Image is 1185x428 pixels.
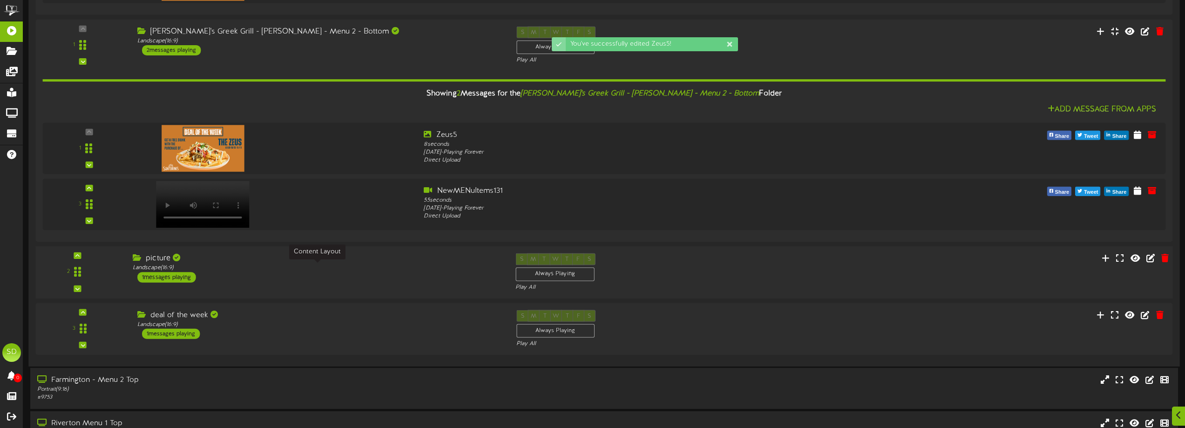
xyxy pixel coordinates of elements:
div: Always Playing [516,41,595,54]
div: Zeus5 [424,129,878,140]
div: [DATE] - Playing Forever [424,148,878,156]
div: # 9753 [37,394,501,401]
span: 0 [14,374,22,382]
div: Direct Upload [424,156,878,164]
button: Add Message From Apps [1045,104,1159,115]
div: Farmington - Menu 2 Top [37,375,501,386]
div: Landscape ( 16:9 ) [137,321,502,329]
div: Portrait ( 9:16 ) [37,386,501,394]
div: Landscape ( 16:9 ) [137,37,502,45]
div: 1 messages playing [142,329,200,339]
div: 8 seconds [424,140,878,148]
div: Showing Messages for the Folder [35,84,1172,104]
div: 55 seconds [424,197,878,204]
button: Share [1104,131,1129,140]
div: 2 messages playing [142,45,201,55]
div: Always Playing [516,324,595,338]
span: Share [1111,187,1129,197]
span: Share [1053,131,1071,142]
div: Play All [515,284,788,292]
div: You've successfully edited Zeus5! [566,37,738,51]
button: Share [1104,187,1129,196]
div: [PERSON_NAME]'s Greek Grill - [PERSON_NAME] - Menu 2 - Bottom [137,27,502,37]
button: Share [1047,131,1072,140]
button: Tweet [1075,187,1100,196]
div: Play All [516,56,786,64]
div: Play All [516,340,786,348]
button: Tweet [1075,131,1100,140]
button: Share [1047,187,1072,196]
span: Tweet [1082,187,1100,197]
div: Dismiss this notification [726,40,733,49]
div: deal of the week [137,310,502,321]
i: [PERSON_NAME]'s Greek Grill - [PERSON_NAME] - Menu 2 - Bottom [521,89,759,98]
span: Share [1111,131,1129,142]
span: Share [1053,187,1071,197]
div: Landscape ( 16:9 ) [133,264,501,272]
span: Tweet [1082,131,1100,142]
div: SD [2,343,21,362]
img: f06d3b93-be37-405b-89a2-1f18c21bd979.jpg [162,125,244,171]
span: 2 [457,89,460,98]
div: 1 messages playing [137,272,196,282]
div: NewMENuItems131 [424,186,878,197]
div: Always Playing [515,267,594,281]
div: [DATE] - Playing Forever [424,204,878,212]
div: Direct Upload [424,212,878,220]
div: picture [133,253,501,264]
